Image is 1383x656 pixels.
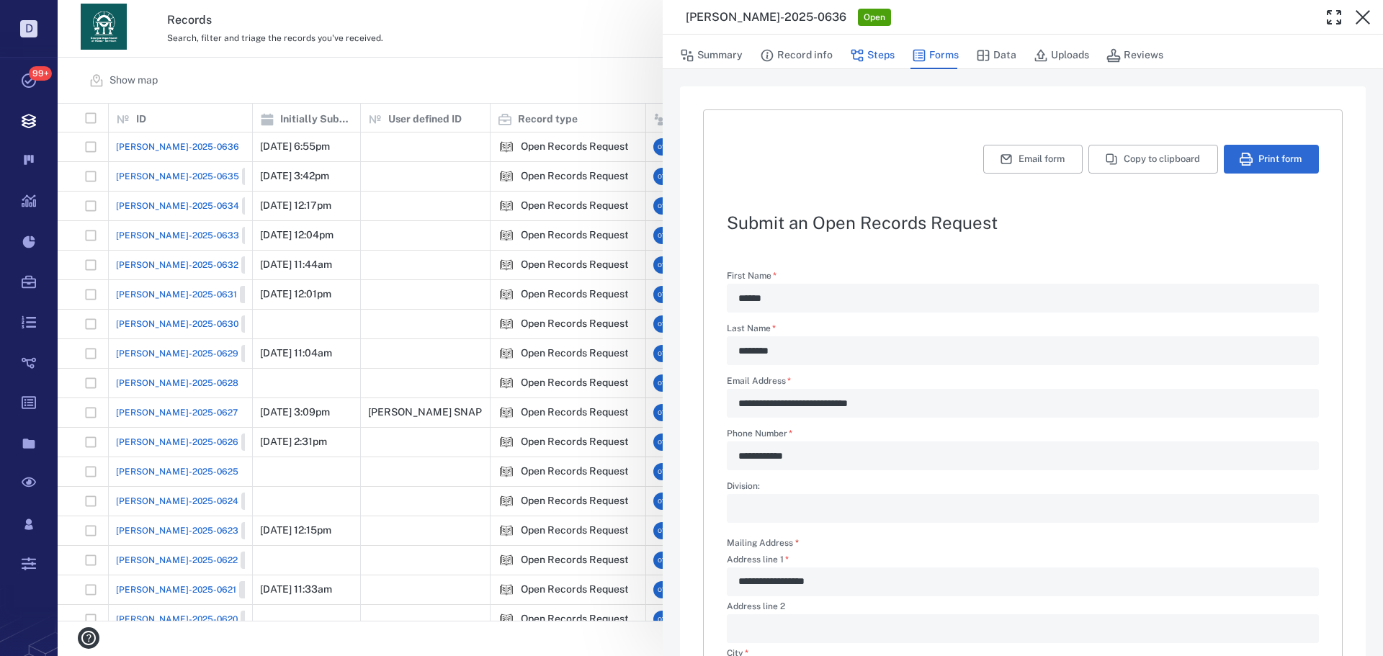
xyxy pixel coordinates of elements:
[1348,3,1377,32] button: Close
[727,336,1319,365] div: Last Name
[1106,42,1163,69] button: Reviews
[680,42,743,69] button: Summary
[32,10,62,23] span: Help
[727,389,1319,418] div: Email Address
[727,494,1319,523] div: Division:
[976,42,1016,69] button: Data
[850,42,895,69] button: Steps
[1320,3,1348,32] button: Toggle Fullscreen
[727,429,1319,441] label: Phone Number
[727,324,1319,336] label: Last Name
[20,20,37,37] p: D
[727,537,799,549] label: Mailing Address
[983,145,1083,174] button: Email form
[1088,145,1218,174] button: Copy to clipboard
[727,441,1319,470] div: Phone Number
[727,482,1319,494] label: Division:
[686,9,846,26] h3: [PERSON_NAME]-2025-0636
[727,214,1319,231] h2: Submit an Open Records Request
[727,284,1319,313] div: First Name
[912,42,959,69] button: Forms
[727,377,1319,389] label: Email Address
[727,271,1319,284] label: First Name
[1224,145,1319,174] button: Print form
[727,555,1319,567] label: Address line 1
[795,538,799,548] span: required
[861,12,888,24] span: Open
[727,602,1319,614] label: Address line 2
[1034,42,1089,69] button: Uploads
[760,42,833,69] button: Record info
[29,66,52,81] span: 99+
